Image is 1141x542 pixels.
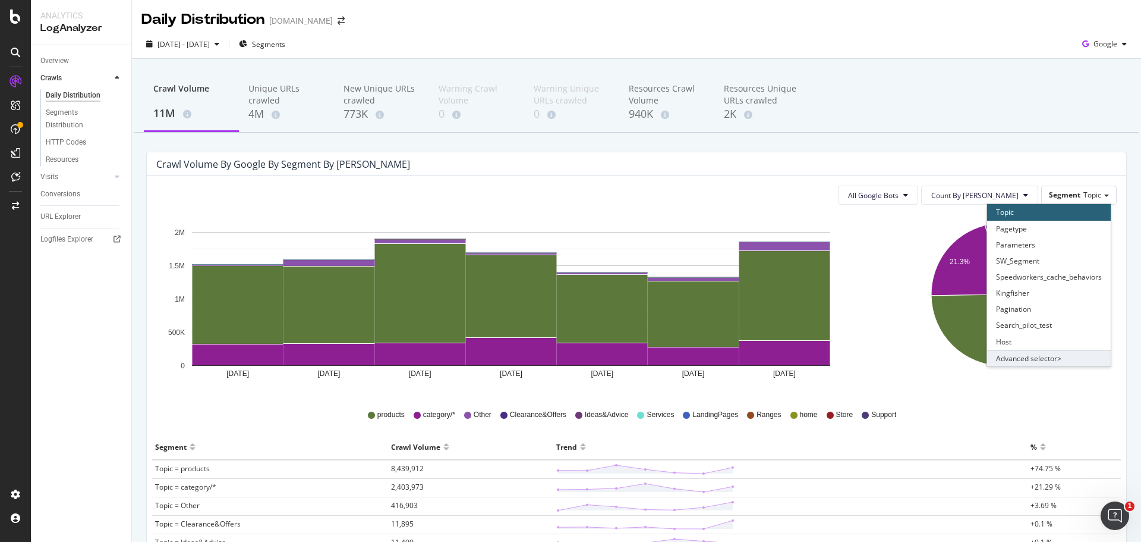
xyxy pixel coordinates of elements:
a: Crawls [40,72,111,84]
iframe: Intercom live chat [1101,502,1129,530]
span: products [377,410,405,420]
span: 11,895 [391,519,414,529]
div: Overview [40,55,69,67]
span: Store [836,410,853,420]
div: [DOMAIN_NAME] [269,15,333,27]
a: Visits [40,171,111,183]
a: HTTP Codes [46,136,123,149]
div: Warning Unique URLs crawled [534,83,610,106]
div: Trend [556,437,577,456]
div: 773K [343,106,420,122]
a: Conversions [40,188,123,200]
span: Ideas&Advice [585,410,628,420]
span: Topic = products [155,463,210,474]
div: Resources Crawl Volume [629,83,705,106]
div: Speedworkers_cache_behaviors [987,269,1111,285]
a: Daily Distribution [46,89,123,102]
div: Analytics [40,10,122,21]
div: Search_pilot_test [987,317,1111,333]
div: Visits [40,171,58,183]
div: arrow-right-arrow-left [338,17,345,25]
div: Resources [46,153,78,166]
span: Segment [1049,190,1080,200]
span: +0.1 % [1030,519,1052,529]
div: 940K [629,106,705,122]
text: [DATE] [318,369,341,378]
text: 500K [168,328,185,337]
div: Crawl Volume [391,437,440,456]
text: [DATE] [682,369,705,378]
text: [DATE] [409,369,431,378]
div: SW_Segment [987,253,1111,269]
text: 0 [181,362,185,370]
div: Resources Unique URLs crawled [724,83,800,106]
div: Crawl Volume by google by Segment by [PERSON_NAME] [156,158,410,170]
span: 1 [1125,502,1134,511]
span: [DATE] - [DATE] [157,39,210,49]
span: 2,403,973 [391,482,424,492]
div: 2K [724,106,800,122]
button: Segments [234,35,290,54]
button: [DATE] - [DATE] [141,35,224,54]
div: Crawls [40,72,62,84]
span: All Google Bots [848,190,899,200]
div: HTTP Codes [46,136,86,149]
span: Topic = Other [155,500,200,510]
div: 11M [153,106,229,121]
span: Other [474,410,491,420]
text: 1.5M [169,262,185,270]
a: Resources [46,153,123,166]
div: Pagination [987,301,1111,317]
div: Advanced selector > [987,350,1111,366]
span: Support [871,410,896,420]
text: 2M [175,228,185,237]
span: category/* [423,410,455,420]
div: Segment [155,437,187,456]
a: Overview [40,55,123,67]
div: Pagetype [987,221,1111,237]
span: Clearance&Offers [510,410,566,420]
div: LogAnalyzer [40,21,122,35]
div: Topic [987,204,1111,220]
text: [DATE] [591,369,613,378]
div: Unique URLs crawled [248,83,324,106]
span: Google [1093,39,1117,49]
span: Ranges [757,410,781,420]
div: Segments Distribution [46,106,112,131]
div: New Unique URLs crawled [343,83,420,106]
button: Count By [PERSON_NAME] [921,186,1038,205]
span: +74.75 % [1030,463,1061,474]
div: 0 [439,106,515,122]
text: 1M [175,295,185,303]
span: LandingPages [692,410,738,420]
div: Logfiles Explorer [40,233,93,246]
div: % [1030,437,1037,456]
text: [DATE] [226,369,249,378]
span: home [800,410,818,420]
div: URL Explorer [40,211,81,223]
a: Logfiles Explorer [40,233,123,246]
div: Crawl Volume [153,83,229,105]
button: Google [1077,35,1131,54]
span: +3.69 % [1030,500,1057,510]
a: URL Explorer [40,211,123,223]
text: [DATE] [500,369,522,378]
span: Topic [1083,190,1101,200]
div: Host [987,334,1111,350]
div: 4M [248,106,324,122]
span: Segments [252,39,285,49]
svg: A chart. [156,214,865,393]
svg: A chart. [890,214,1115,393]
div: Daily Distribution [141,10,264,30]
div: Daily Distribution [46,89,100,102]
div: 0 [534,106,610,122]
span: Topic = category/* [155,482,216,492]
span: 8,439,912 [391,463,424,474]
text: 21.3% [949,258,969,266]
button: All Google Bots [838,186,918,205]
span: +21.29 % [1030,482,1061,492]
a: Segments Distribution [46,106,123,131]
span: 416,903 [391,500,418,510]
